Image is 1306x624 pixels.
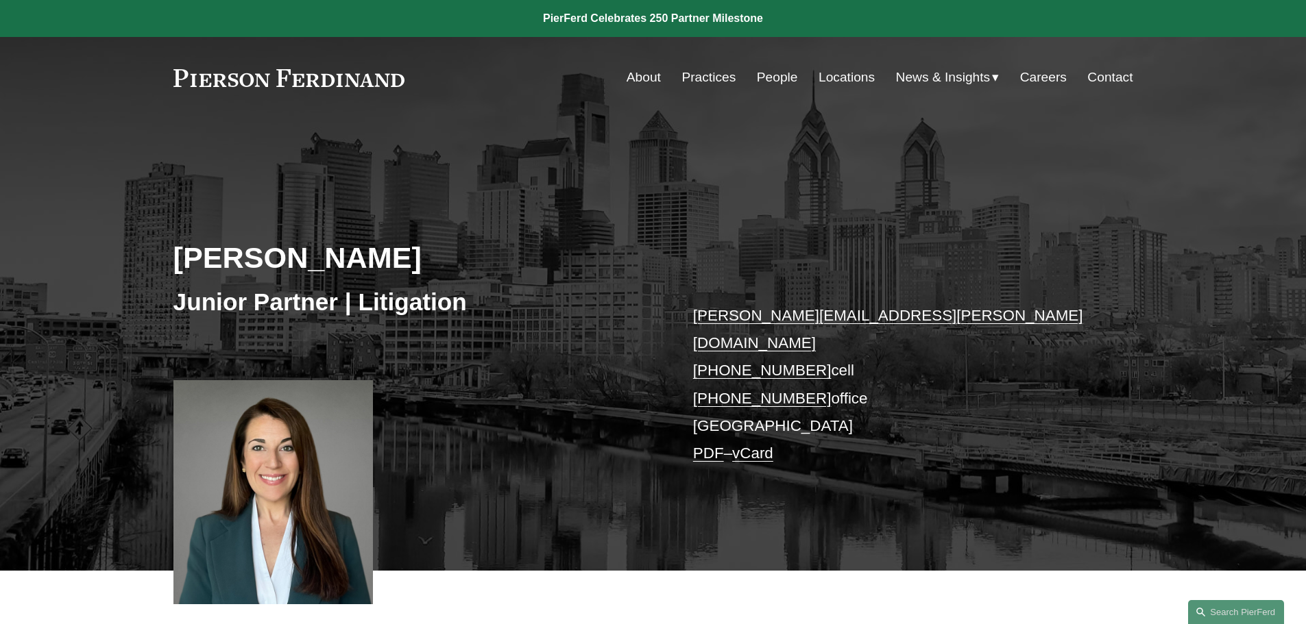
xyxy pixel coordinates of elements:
a: Practices [681,64,736,90]
h2: [PERSON_NAME] [173,240,653,275]
a: Careers [1020,64,1067,90]
a: folder dropdown [896,64,1000,90]
a: About [627,64,661,90]
h3: Junior Partner | Litigation [173,287,653,317]
a: [PHONE_NUMBER] [693,390,832,407]
a: People [757,64,798,90]
p: cell office [GEOGRAPHIC_DATA] – [693,302,1093,468]
a: PDF [693,445,724,462]
a: [PHONE_NUMBER] [693,362,832,379]
a: Search this site [1188,600,1284,624]
a: Contact [1087,64,1133,90]
a: [PERSON_NAME][EMAIL_ADDRESS][PERSON_NAME][DOMAIN_NAME] [693,307,1083,351]
a: vCard [732,445,773,462]
a: Locations [819,64,875,90]
span: News & Insights [896,66,991,90]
